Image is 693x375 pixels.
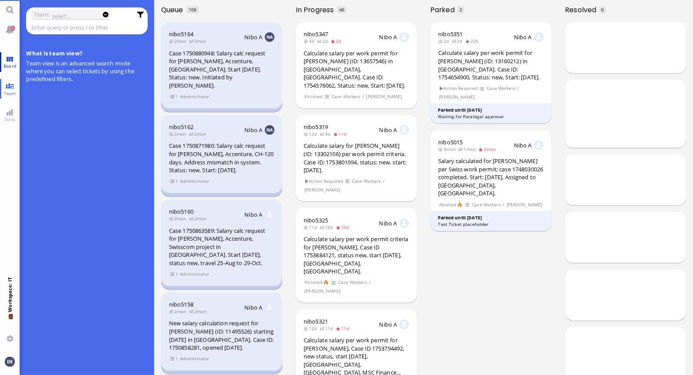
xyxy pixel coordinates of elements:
a: nibo5321 [304,317,328,325]
div: Salary calculated for [PERSON_NAME] per Swiss work permit; case 1748030026 completed. Start: [DAT... [438,157,544,198]
span: 2mon [189,308,209,314]
span: Action Required [439,85,478,92]
span: Nibo A [244,126,262,134]
span: Case Workers [338,279,367,286]
a: nibo5015 [438,138,463,146]
img: NA [534,32,544,42]
img: NA [399,125,409,135]
span: 46 [339,7,345,13]
span: Finished [304,279,322,286]
span: Administrator [179,177,210,185]
span: Administrator [179,93,210,100]
span: Finished [304,93,322,100]
span: Nibo A [379,33,397,41]
span: 11d [320,325,336,331]
a: nibo5351 [438,30,463,38]
span: 2mon [189,131,209,137]
span: [PERSON_NAME] [506,201,542,208]
span: 11d [304,224,320,230]
span: / [502,201,505,208]
span: / [362,93,365,100]
span: view 1 items [169,355,178,362]
img: NA [399,320,409,329]
div: Case 1750880948: Salary calc request for [PERSON_NAME], Accenture, [GEOGRAPHIC_DATA]. Start [DATE... [169,49,274,90]
div: New salary calculation request for [PERSON_NAME] (ID: 11495526) starting [DATE] in [GEOGRAPHIC_DA... [169,319,274,351]
div: Calculate salary per work permit for [PERSON_NAME] (ID: 13160212) in [GEOGRAPHIC_DATA]. Case ID: ... [438,49,544,81]
span: 2mon [169,38,189,44]
span: 💼 Workspace: IT [7,312,13,332]
span: 10d [336,224,352,230]
img: NA [265,303,274,312]
img: NA [534,140,544,150]
span: 2mon [169,131,189,137]
span: Nibo A [244,211,262,218]
span: Case Workers [331,93,361,100]
span: / [517,85,520,92]
span: 2mon [189,215,209,222]
input: select... [52,11,101,21]
span: [PERSON_NAME] [304,287,340,295]
span: 11d [336,325,352,331]
span: Aborted [439,201,456,208]
input: Enter query or press / to filter [31,23,132,32]
div: Test Ticket placeholder [438,221,544,228]
img: NA [399,218,409,228]
span: [PERSON_NAME] [439,93,475,101]
span: 2mon [169,215,189,222]
span: 22h [465,38,481,44]
span: 2d [452,38,465,44]
span: / [368,279,371,286]
div: Calculate salary per work permit criteria for [PERSON_NAME], Case ID 1753884121, status new, star... [304,235,409,276]
span: Nibo A [244,33,262,41]
span: In progress [296,5,337,15]
a: nibo5347 [304,30,328,38]
span: Stats [2,116,17,122]
span: Case Workers [352,177,381,185]
span: 2d [331,38,344,44]
a: nibo5160 [169,208,193,215]
div: Calculate salary per work permit for [PERSON_NAME] (ID: 13657546) in [GEOGRAPHIC_DATA], [GEOGRAPH... [304,49,409,90]
a: nibo5319 [304,123,328,131]
span: 6 [11,26,15,31]
span: 0 [601,7,604,13]
span: 10d [320,224,336,230]
span: [PERSON_NAME] [366,93,402,100]
img: NA [399,32,409,42]
span: [PERSON_NAME] [304,186,340,194]
h4: What is team view? [26,49,147,57]
span: Administrator [179,270,210,278]
span: Resolved [565,5,599,15]
span: 12d [304,325,320,331]
span: Nibo A [514,141,532,149]
span: 11d [333,131,349,137]
a: nibo5164 [169,30,193,38]
span: 3mon [438,146,458,152]
span: Queue [161,5,186,15]
p: Team view is an advanced search mode where you can select tickets by using the predefined filters. [26,59,147,83]
span: Administrator [179,355,210,362]
span: 12d [304,131,320,137]
span: Action Required [304,177,343,185]
span: Nibo A [379,126,397,134]
a: nibo5162 [169,123,193,131]
div: Parked until [DATE] [438,215,544,221]
span: 2d [317,38,331,44]
span: 2mon [169,308,189,314]
span: 4d [320,131,333,137]
span: Nibo A [379,219,397,227]
img: You [5,357,14,366]
img: NA [265,32,274,42]
span: 2mon [479,146,499,152]
span: Nibo A [379,320,397,328]
span: Case Workers [487,85,516,92]
div: Calculate salary for [PERSON_NAME] (ID: 13302106) per work permit criteria. Case ID: 1753801094, ... [304,142,409,174]
a: nibo5158 [169,300,193,308]
span: / [382,177,385,185]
